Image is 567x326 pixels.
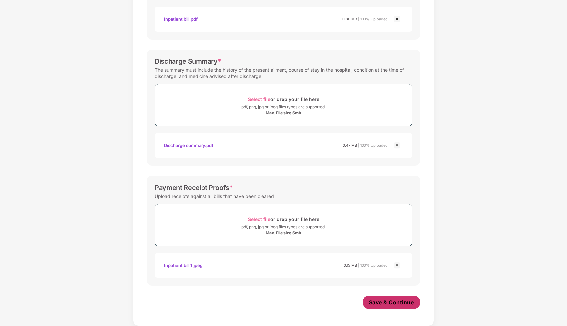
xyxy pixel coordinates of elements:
[164,13,198,25] div: Inpatient bill.pdf
[155,57,221,65] div: Discharge Summary
[266,230,301,236] div: Max. File size 5mb
[363,296,421,309] button: Save & Continue
[369,299,414,306] span: Save & Continue
[343,143,357,148] span: 0.47 MB
[155,89,412,121] span: Select fileor drop your file herepdf, png, jpg or jpeg files types are supported.Max. File size 5mb
[241,104,326,110] div: pdf, png, jpg or jpeg files types are supported.
[344,263,357,268] span: 0.15 MB
[358,17,388,21] span: | 100% Uploaded
[155,65,412,81] div: The summary must include the history of the present ailment, course of stay in the hospital, cond...
[155,184,233,192] div: Payment Receipt Proofs
[164,260,202,271] div: Inpatient bill 1.jpeg
[155,192,274,201] div: Upload receipts against all bills that have been cleared
[358,143,388,148] span: | 100% Uploaded
[342,17,357,21] span: 0.80 MB
[241,224,326,230] div: pdf, png, jpg or jpeg files types are supported.
[248,95,319,104] div: or drop your file here
[266,110,301,116] div: Max. File size 5mb
[248,215,319,224] div: or drop your file here
[358,263,388,268] span: | 100% Uploaded
[248,96,270,102] span: Select file
[248,216,270,222] span: Select file
[155,209,412,241] span: Select fileor drop your file herepdf, png, jpg or jpeg files types are supported.Max. File size 5mb
[393,261,401,269] img: svg+xml;base64,PHN2ZyBpZD0iQ3Jvc3MtMjR4MjQiIHhtbG5zPSJodHRwOi8vd3d3LnczLm9yZy8yMDAwL3N2ZyIgd2lkdG...
[393,141,401,149] img: svg+xml;base64,PHN2ZyBpZD0iQ3Jvc3MtMjR4MjQiIHhtbG5zPSJodHRwOi8vd3d3LnczLm9yZy8yMDAwL3N2ZyIgd2lkdG...
[164,140,213,151] div: Discharge summary.pdf
[393,15,401,23] img: svg+xml;base64,PHN2ZyBpZD0iQ3Jvc3MtMjR4MjQiIHhtbG5zPSJodHRwOi8vd3d3LnczLm9yZy8yMDAwL3N2ZyIgd2lkdG...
